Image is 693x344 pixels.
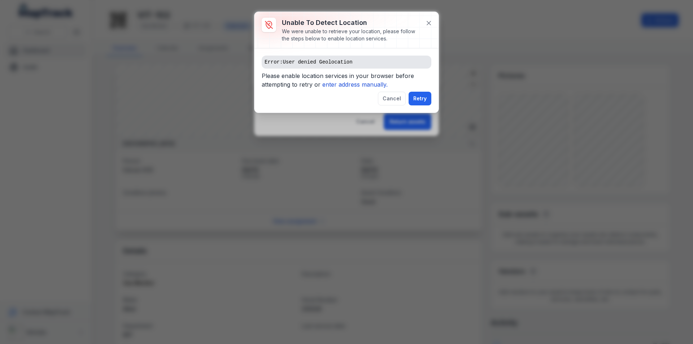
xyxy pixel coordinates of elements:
[282,28,420,42] div: We were unable to retrieve your location, please follow the steps below to enable location services.
[322,81,388,88] i: enter address manually.
[262,56,431,69] pre: Error: User denied Geolocation
[262,71,431,92] span: Please enable location services in your browser before attempting to retry or
[282,18,420,28] h3: Unable to detect location
[378,92,406,105] button: Cancel
[409,92,431,105] button: Retry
